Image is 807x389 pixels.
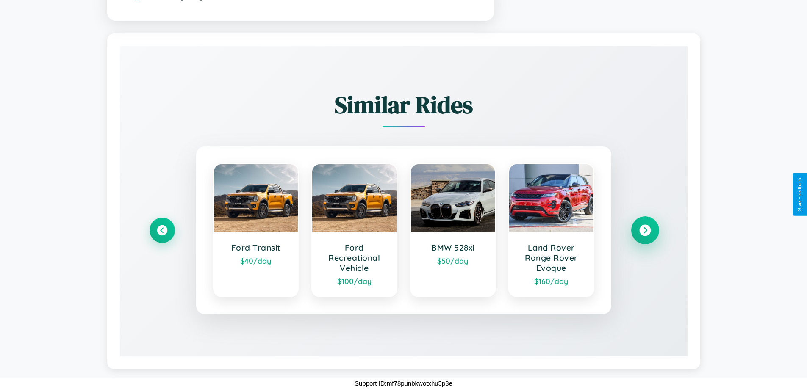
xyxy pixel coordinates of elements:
[311,163,397,297] a: Ford Recreational Vehicle$100/day
[213,163,299,297] a: Ford Transit$40/day
[797,177,803,212] div: Give Feedback
[222,256,290,265] div: $ 40 /day
[321,276,388,286] div: $ 100 /day
[419,243,487,253] h3: BMW 528xi
[321,243,388,273] h3: Ford Recreational Vehicle
[355,378,452,389] p: Support ID: mf78punbkwotxhu5p3e
[419,256,487,265] div: $ 50 /day
[410,163,496,297] a: BMW 528xi$50/day
[222,243,290,253] h3: Ford Transit
[518,243,585,273] h3: Land Rover Range Rover Evoque
[518,276,585,286] div: $ 160 /day
[508,163,594,297] a: Land Rover Range Rover Evoque$160/day
[150,88,658,121] h2: Similar Rides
